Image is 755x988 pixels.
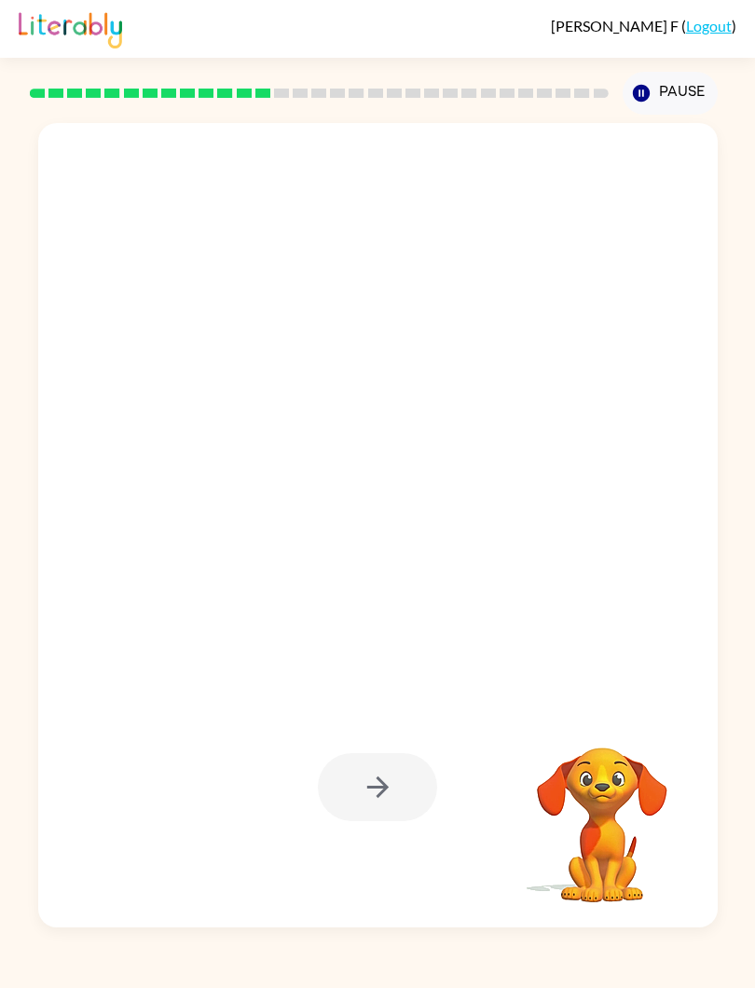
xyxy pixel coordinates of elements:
video: Your browser must support playing .mp4 files to use Literably. Please try using another browser. [509,719,695,905]
img: Literably [19,7,122,48]
a: Logout [686,17,732,34]
div: ( ) [551,17,736,34]
button: Pause [623,72,718,115]
span: [PERSON_NAME] F [551,17,681,34]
